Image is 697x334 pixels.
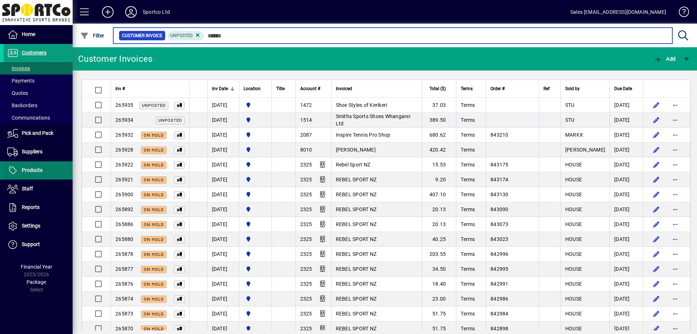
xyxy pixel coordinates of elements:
[336,177,377,182] span: REBEL SPORT NZ
[207,172,239,187] td: [DATE]
[144,267,164,272] span: On hold
[207,187,239,202] td: [DATE]
[144,163,164,168] span: On hold
[119,5,143,19] button: Profile
[610,262,643,277] td: [DATE]
[22,241,40,247] span: Support
[244,116,267,124] span: Sportco Ltd Warehouse
[207,232,239,247] td: [DATE]
[490,296,509,302] span: 842986
[244,280,267,288] span: Sportco Ltd Warehouse
[22,167,42,173] span: Products
[336,221,377,227] span: REBEL SPORT NZ
[669,278,681,290] button: More options
[207,277,239,291] td: [DATE]
[461,296,475,302] span: Terms
[490,206,509,212] span: 843090
[207,291,239,306] td: [DATE]
[144,252,164,257] span: On hold
[336,311,377,317] span: REBEL SPORT NZ
[565,102,575,108] span: STU
[565,296,582,302] span: HOUSE
[212,85,235,93] div: Inv Date
[207,247,239,262] td: [DATE]
[669,248,681,260] button: More options
[669,144,681,156] button: More options
[669,159,681,170] button: More options
[22,130,53,136] span: Pick and Pack
[422,262,456,277] td: 34.50
[22,31,35,37] span: Home
[490,85,534,93] div: Order #
[115,251,134,257] span: 265878
[244,131,267,139] span: Sportco Ltd Warehouse
[244,205,267,213] span: Sportco Ltd Warehouse
[490,177,509,182] span: 843174
[565,177,582,182] span: HOUSE
[207,262,239,277] td: [DATE]
[651,159,662,170] button: Edit
[158,118,182,123] span: Unposted
[336,132,391,138] span: Inspire Tennis Pro Shop
[336,251,377,257] span: REBEL SPORT NZ
[669,99,681,111] button: More options
[300,85,327,93] div: Account #
[565,162,582,168] span: HOUSE
[115,311,134,317] span: 265873
[300,132,312,138] span: 2087
[300,326,312,331] span: 2325
[22,149,42,154] span: Suppliers
[207,157,239,172] td: [DATE]
[244,85,267,93] div: Location
[669,308,681,319] button: More options
[461,132,475,138] span: Terms
[565,192,582,197] span: HOUSE
[610,291,643,306] td: [DATE]
[300,117,312,123] span: 1514
[461,117,475,123] span: Terms
[461,311,475,317] span: Terms
[422,157,456,172] td: 15.53
[490,281,509,287] span: 842991
[651,263,662,275] button: Edit
[207,202,239,217] td: [DATE]
[490,162,509,168] span: 843175
[207,142,239,157] td: [DATE]
[565,147,605,153] span: [PERSON_NAME]
[669,114,681,126] button: More options
[4,75,73,87] a: Payments
[244,190,267,198] span: Sportco Ltd Warehouse
[490,85,505,93] span: Order #
[4,112,73,124] a: Communications
[115,117,134,123] span: 265934
[461,206,475,212] span: Terms
[115,281,134,287] span: 265876
[543,85,556,93] div: Ref
[300,206,312,212] span: 2325
[543,85,550,93] span: Ref
[300,266,312,272] span: 2325
[610,187,643,202] td: [DATE]
[300,311,312,317] span: 2325
[170,33,193,38] span: Unposted
[461,326,475,331] span: Terms
[22,223,40,229] span: Settings
[336,85,417,93] div: Invoiced
[336,85,352,93] span: Invoiced
[570,6,666,18] div: Sales [EMAIL_ADDRESS][DOMAIN_NAME]
[673,1,688,25] a: Knowledge Base
[244,250,267,258] span: Sportco Ltd Warehouse
[78,29,106,42] button: Filter
[4,25,73,44] a: Home
[96,5,119,19] button: Add
[4,161,73,180] a: Products
[422,113,456,128] td: 389.50
[21,264,52,270] span: Financial Year
[4,217,73,235] a: Settings
[422,232,456,247] td: 40.25
[651,174,662,185] button: Edit
[490,311,509,317] span: 842984
[115,147,134,153] span: 265928
[461,251,475,257] span: Terms
[7,90,28,96] span: Quotes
